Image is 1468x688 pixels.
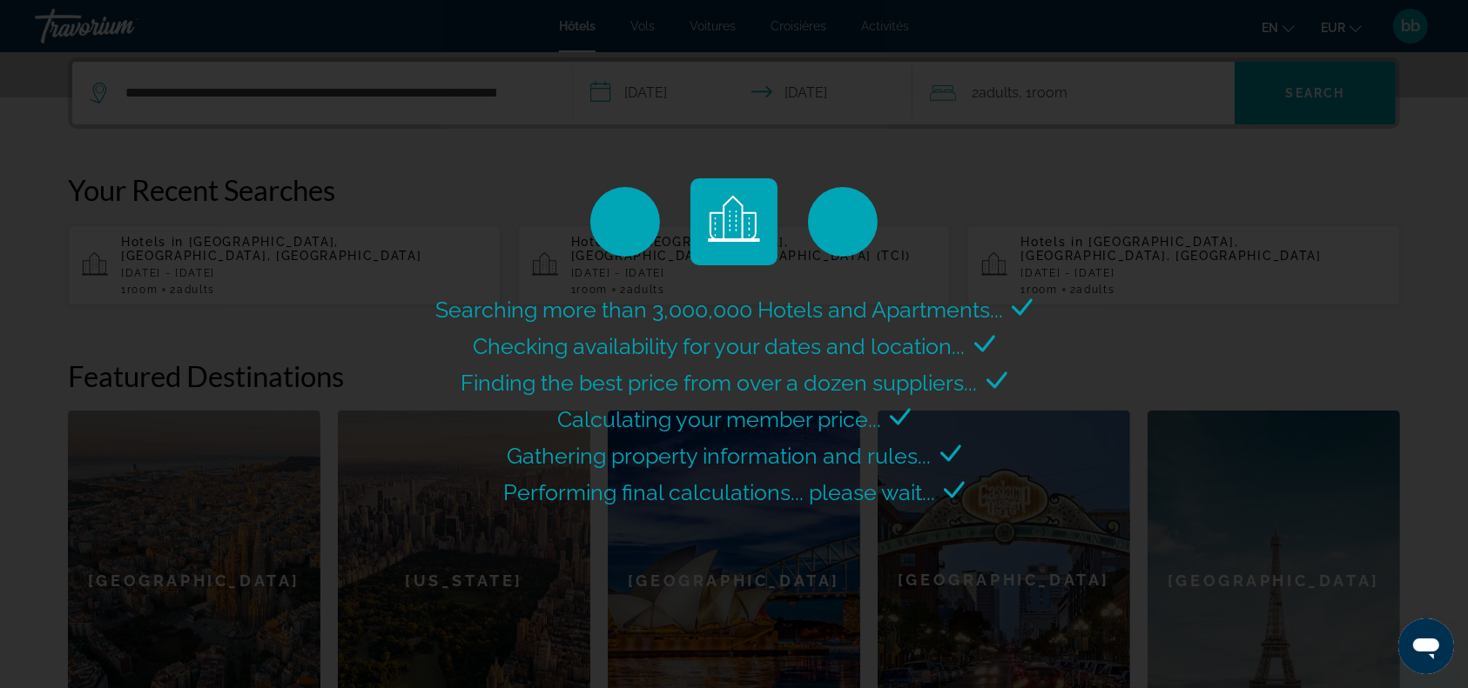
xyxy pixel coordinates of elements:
iframe: Bouton de lancement de la fenêtre de messagerie [1398,618,1454,674]
span: Checking availability for your dates and location... [474,333,966,359]
span: Gathering property information and rules... [508,443,932,469]
span: Calculating your member price... [557,406,881,432]
span: Searching more than 3,000,000 Hotels and Apartments... [435,297,1003,323]
span: Finding the best price from over a dozen suppliers... [461,370,978,396]
span: Performing final calculations... please wait... [503,479,935,505]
